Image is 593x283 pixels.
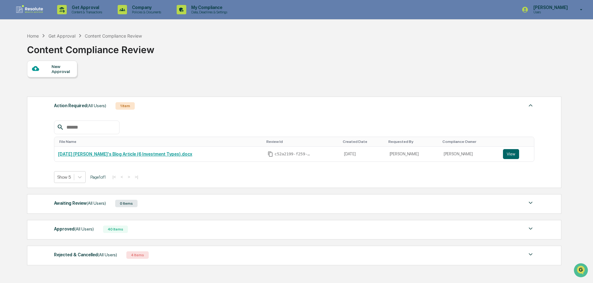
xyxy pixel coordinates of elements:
p: [PERSON_NAME] [528,5,571,10]
img: caret [527,225,534,232]
span: (All Users) [98,252,117,257]
button: > [126,174,132,180]
div: Content Compliance Review [85,33,142,39]
iframe: Open customer support [573,262,590,279]
span: (All Users) [87,201,106,206]
div: Toggle SortBy [388,139,437,144]
p: Content & Transactions [67,10,105,14]
div: Home [27,33,39,39]
div: 1 Item [115,102,135,110]
span: Page 1 of 1 [90,175,106,180]
p: Get Approval [67,5,105,10]
img: logo [15,5,45,15]
button: View [503,149,519,159]
button: |< [111,174,118,180]
p: Users [528,10,571,14]
a: 🔎Data Lookup [4,88,42,99]
span: (All Users) [87,103,106,108]
div: Content Compliance Review [27,39,154,55]
div: Toggle SortBy [504,139,532,144]
span: Copy Id [268,151,273,157]
div: Awaiting Review [54,199,106,207]
a: [DATE] [PERSON_NAME]'s Blog Article (6 Investment Types).docx [58,152,192,157]
td: [DATE] [340,147,386,162]
button: Start new chat [106,49,113,57]
div: 40 Items [103,226,128,233]
div: Rejected & Cancelled [54,251,117,259]
a: 🗄️Attestations [43,76,79,87]
div: Toggle SortBy [266,139,338,144]
div: Toggle SortBy [442,139,497,144]
p: How can we help? [6,13,113,23]
div: Approved [54,225,94,233]
div: Get Approval [48,33,75,39]
div: Toggle SortBy [343,139,383,144]
div: We're available if you need us! [21,54,79,59]
p: Policies & Documents [127,10,164,14]
div: 0 Items [115,200,138,207]
p: Company [127,5,164,10]
img: caret [527,251,534,258]
span: Preclearance [12,78,40,84]
div: Toggle SortBy [59,139,261,144]
div: 4 Items [126,251,149,259]
div: Action Required [54,102,106,110]
div: New Approval [52,64,72,74]
a: 🖐️Preclearance [4,76,43,87]
span: Data Lookup [12,90,39,96]
div: 🔎 [6,91,11,96]
img: caret [527,102,534,109]
img: 1746055101610-c473b297-6a78-478c-a979-82029cc54cd1 [6,48,17,59]
span: Attestations [51,78,77,84]
div: 🗄️ [45,79,50,84]
button: < [119,174,125,180]
td: [PERSON_NAME] [386,147,440,162]
div: Start new chat [21,48,102,54]
p: Data, Deadlines & Settings [186,10,230,14]
div: 🖐️ [6,79,11,84]
td: [PERSON_NAME] [440,147,499,162]
input: Clear [16,28,102,35]
span: Pylon [62,105,75,110]
p: My Compliance [186,5,230,10]
span: c52a2199-f259-4024-90af-cc7cf416cdc1 [274,152,312,157]
a: Powered byPylon [44,105,75,110]
span: (All Users) [75,226,94,231]
button: >| [133,174,140,180]
a: View [503,149,531,159]
img: caret [527,199,534,207]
